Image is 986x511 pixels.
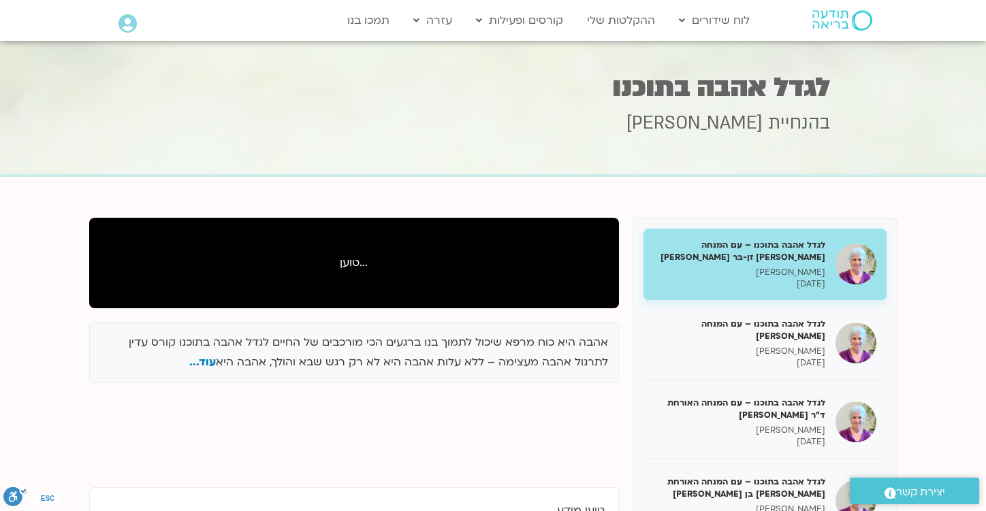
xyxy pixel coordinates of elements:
h5: לגדל אהבה בתוכנו – עם המנחה האורחת [PERSON_NAME] בן [PERSON_NAME] [654,476,825,500]
h1: לגדל אהבה בתוכנו [156,74,830,101]
a: עזרה [407,7,459,33]
p: [DATE] [654,436,825,448]
p: [PERSON_NAME] [654,425,825,436]
p: [PERSON_NAME] [654,267,825,278]
img: תודעה בריאה [812,10,872,31]
a: יצירת קשר [850,478,979,504]
a: קורסים ופעילות [469,7,570,33]
a: תמכו בנו [340,7,396,33]
span: יצירת קשר [896,483,945,501]
a: ההקלטות שלי [580,7,662,33]
h5: לגדל אהבה בתוכנו – עם המנחה [PERSON_NAME] זן-בר [PERSON_NAME] [654,239,825,263]
p: [PERSON_NAME] [654,346,825,357]
h5: לגדל אהבה בתוכנו – עם המנחה האורחת ד"ר [PERSON_NAME] [654,397,825,421]
img: לגדל אהבה בתוכנו – עם המנחה האורחת צילה זן-בר צור [836,244,876,284]
img: לגדל אהבה בתוכנו – עם המנחה האורח ענבר בר קמה [836,323,876,363]
p: [DATE] [654,278,825,290]
span: עוד... [189,355,216,369]
a: לוח שידורים [672,7,757,33]
img: לגדל אהבה בתוכנו – עם המנחה האורחת ד"ר נועה אלבלדה [836,401,876,442]
h5: לגדל אהבה בתוכנו – עם המנחה [PERSON_NAME] [654,318,825,342]
p: אהבה היא כוח מרפא שיכול לתמוך בנו ברגעים הכי מורכבים של החיים לגדל אהבה בתוכנו קורס עדין לתרגול א... [100,333,608,372]
span: בהנחיית [768,111,830,135]
p: [DATE] [654,357,825,369]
